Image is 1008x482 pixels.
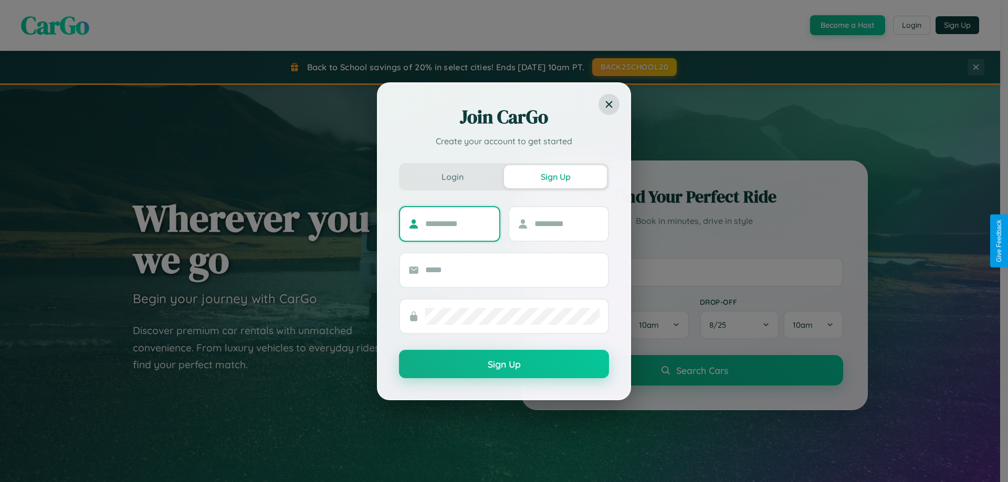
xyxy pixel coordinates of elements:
[995,220,1003,262] div: Give Feedback
[401,165,504,188] button: Login
[399,350,609,378] button: Sign Up
[399,104,609,130] h2: Join CarGo
[399,135,609,147] p: Create your account to get started
[504,165,607,188] button: Sign Up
